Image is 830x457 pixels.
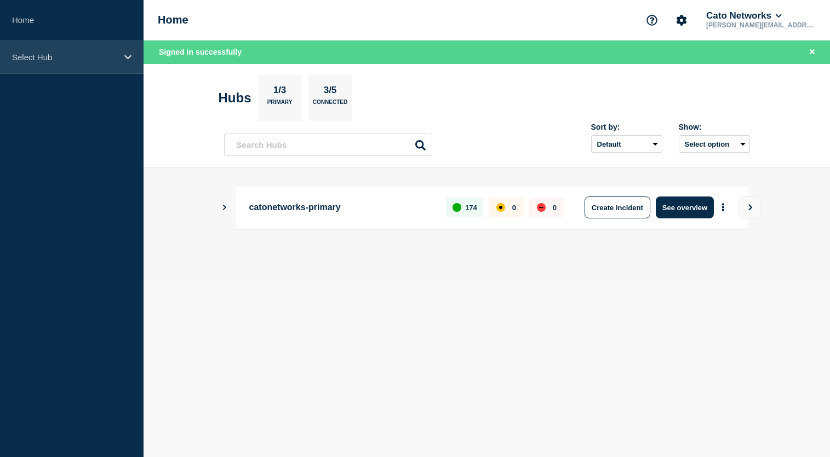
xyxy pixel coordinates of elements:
button: Select option [679,135,750,153]
button: Show Connected Hubs [222,204,227,212]
p: 0 [553,204,557,212]
h1: Home [158,14,188,26]
input: Search Hubs [224,134,432,156]
p: 174 [465,204,477,212]
p: Primary [267,99,293,111]
button: Cato Networks [704,10,784,21]
p: [PERSON_NAME][EMAIL_ADDRESS][DOMAIN_NAME] [704,21,818,29]
select: Sort by [591,135,662,153]
button: View [739,196,760,218]
button: Create incident [585,196,650,218]
button: More actions [716,198,730,218]
span: Signed in successfully [159,48,242,56]
p: 1/3 [269,85,290,99]
div: affected [496,203,505,212]
div: Sort by: [591,123,662,131]
button: Account settings [670,9,693,32]
p: catonetworks-primary [249,196,434,218]
div: down [537,203,546,212]
p: 0 [512,204,516,212]
button: Support [640,9,663,32]
p: 3/5 [319,85,341,99]
div: Show: [679,123,750,131]
p: Connected [313,99,347,111]
button: See overview [656,196,714,218]
h2: Hubs [219,90,251,106]
p: Select Hub [12,53,117,62]
div: up [453,203,461,212]
button: Close banner [805,46,819,59]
